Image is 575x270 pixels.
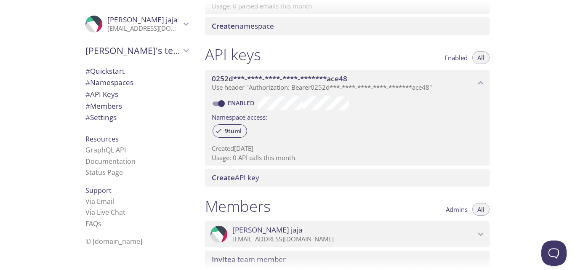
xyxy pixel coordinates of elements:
[79,40,195,61] div: Jalal's team
[79,100,195,112] div: Members
[85,237,142,246] span: © [DOMAIN_NAME]
[232,225,303,235] span: [PERSON_NAME] jaja
[85,89,90,99] span: #
[98,219,101,228] span: s
[232,235,475,243] p: [EMAIL_ADDRESS][DOMAIN_NAME]
[79,77,195,88] div: Namespaces
[85,219,101,228] a: FAQ
[85,208,125,217] a: Via Live Chat
[439,51,473,64] button: Enabled
[85,66,125,76] span: Quickstart
[79,112,195,123] div: Team Settings
[85,157,136,166] a: Documentation
[472,203,490,216] button: All
[85,78,90,87] span: #
[205,17,490,35] div: Create namespace
[212,153,483,162] p: Usage: 0 API calls this month
[85,112,117,122] span: Settings
[79,10,195,38] div: Jalal jaja
[79,65,195,77] div: Quickstart
[220,127,247,135] span: 9tuml
[107,24,181,33] p: [EMAIL_ADDRESS][DOMAIN_NAME]
[212,144,483,153] p: Created [DATE]
[85,145,126,155] a: GraphQL API
[212,110,267,123] label: Namespace access:
[541,241,567,266] iframe: Help Scout Beacon - Open
[226,99,258,107] a: Enabled
[79,88,195,100] div: API Keys
[85,45,181,56] span: [PERSON_NAME]'s team
[85,66,90,76] span: #
[212,21,235,31] span: Create
[85,134,119,144] span: Resources
[85,112,90,122] span: #
[472,51,490,64] button: All
[85,186,112,195] span: Support
[85,101,90,111] span: #
[212,173,259,182] span: API key
[85,89,118,99] span: API Keys
[205,251,490,268] div: Invite a team member
[213,124,247,138] div: 9tuml
[85,197,114,206] a: Via Email
[205,197,271,216] h1: Members
[212,21,274,31] span: namespace
[205,169,490,187] div: Create API Key
[85,78,133,87] span: Namespaces
[205,221,490,247] div: Jalal jaja
[107,15,178,24] span: [PERSON_NAME] jaja
[85,101,122,111] span: Members
[212,173,235,182] span: Create
[205,45,261,64] h1: API keys
[85,168,123,177] a: Status Page
[441,203,473,216] button: Admins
